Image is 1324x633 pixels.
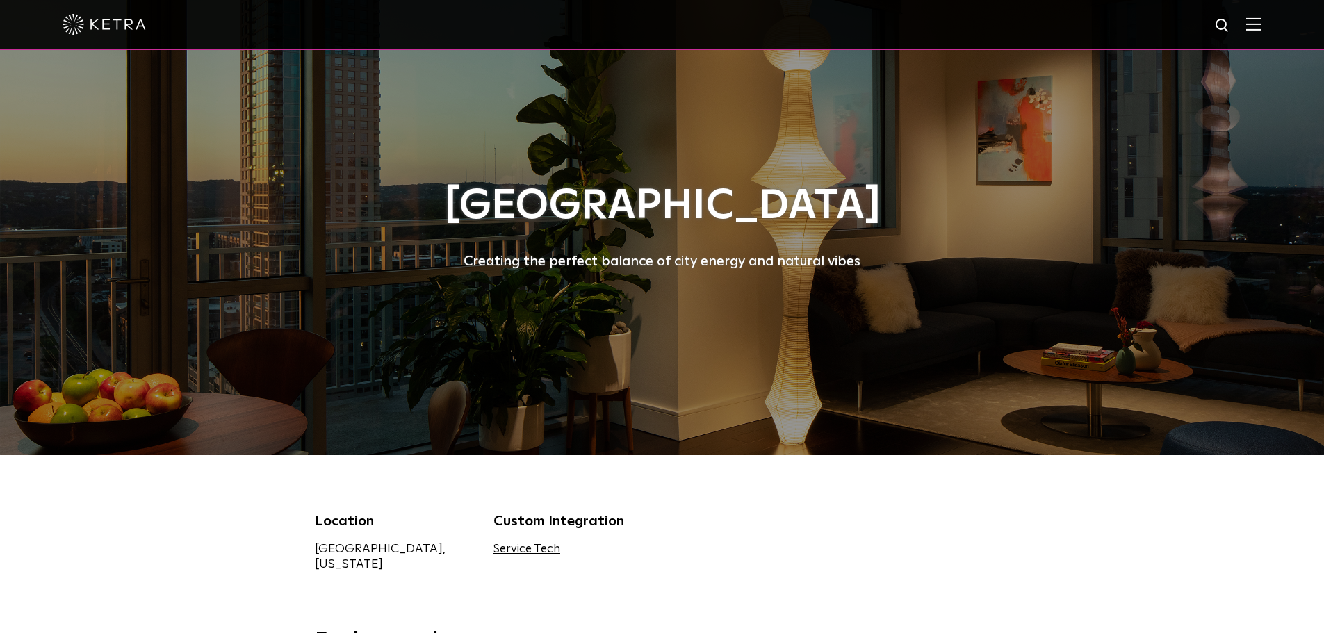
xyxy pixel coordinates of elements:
[1214,17,1232,35] img: search icon
[315,250,1010,272] div: Creating the perfect balance of city energy and natural vibes
[315,541,473,572] div: [GEOGRAPHIC_DATA], [US_STATE]
[493,543,560,555] a: Service Tech
[493,511,652,532] div: Custom Integration
[315,183,1010,229] h1: [GEOGRAPHIC_DATA]
[1246,17,1261,31] img: Hamburger%20Nav.svg
[315,511,473,532] div: Location
[63,14,146,35] img: ketra-logo-2019-white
